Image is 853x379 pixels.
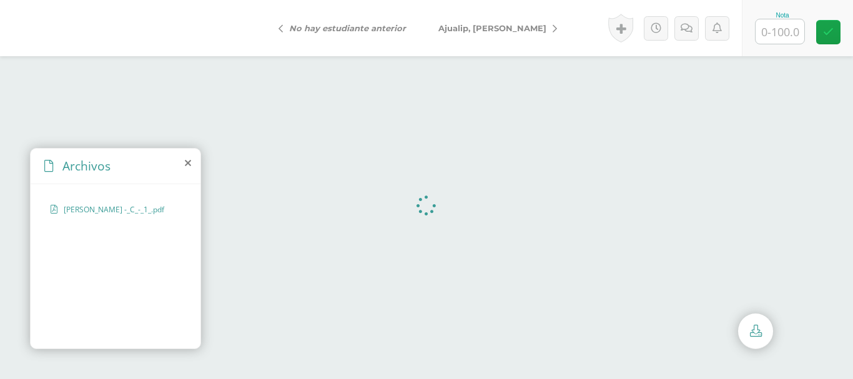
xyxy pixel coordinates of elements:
[289,23,406,33] i: No hay estudiante anterior
[269,13,422,43] a: No hay estudiante anterior
[62,157,111,174] span: Archivos
[185,158,191,168] i: close
[422,13,567,43] a: Ajualip, [PERSON_NAME]
[756,19,804,44] input: 0-100.0
[755,12,810,19] div: Nota
[64,204,166,215] span: [PERSON_NAME] -_C_-_1_.pdf
[438,23,546,33] span: Ajualip, [PERSON_NAME]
